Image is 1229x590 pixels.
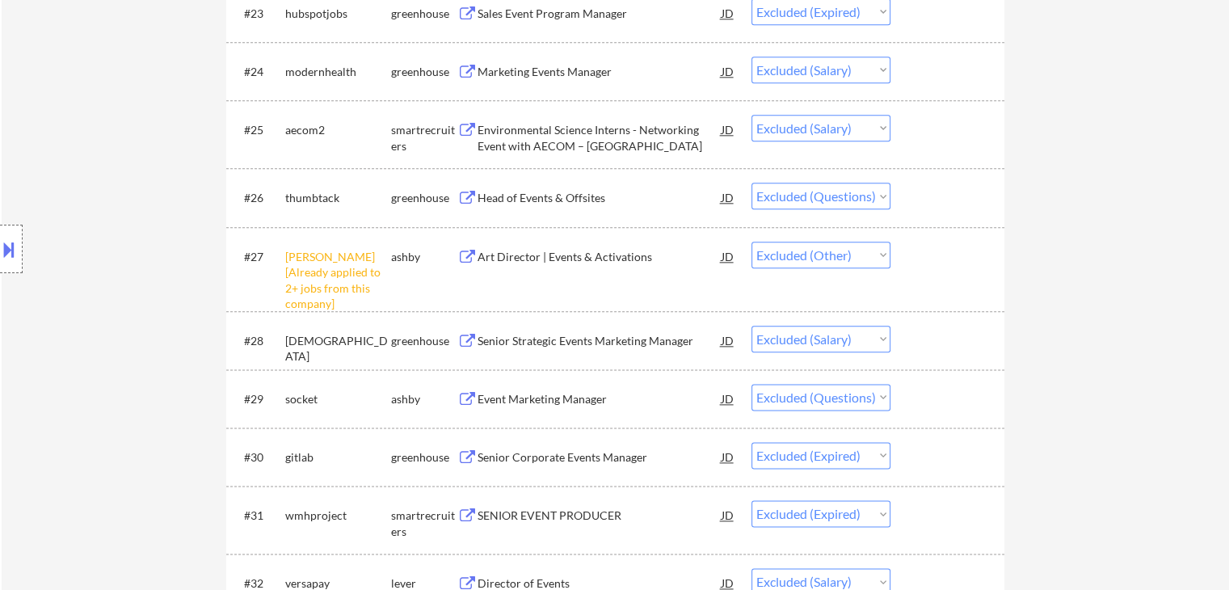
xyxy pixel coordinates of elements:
div: #23 [244,6,272,22]
div: modernhealth [285,64,391,80]
div: greenhouse [391,6,457,22]
div: socket [285,391,391,407]
div: JD [720,326,736,355]
div: smartrecruiters [391,122,457,154]
div: #30 [244,449,272,466]
div: JD [720,500,736,529]
div: thumbtack [285,190,391,206]
div: Senior Strategic Events Marketing Manager [478,333,722,349]
div: gitlab [285,449,391,466]
div: Marketing Events Manager [478,64,722,80]
div: smartrecruiters [391,508,457,539]
div: aecom2 [285,122,391,138]
div: ashby [391,391,457,407]
div: [PERSON_NAME] [Already applied to 2+ jobs from this company] [285,249,391,312]
div: #31 [244,508,272,524]
div: greenhouse [391,190,457,206]
div: JD [720,242,736,271]
div: Sales Event Program Manager [478,6,722,22]
div: #24 [244,64,272,80]
div: JD [720,442,736,471]
div: Head of Events & Offsites [478,190,722,206]
div: [DEMOGRAPHIC_DATA] [285,333,391,365]
div: JD [720,384,736,413]
div: SENIOR EVENT PRODUCER [478,508,722,524]
div: Event Marketing Manager [478,391,722,407]
div: greenhouse [391,333,457,349]
div: ashby [391,249,457,265]
div: JD [720,115,736,144]
div: hubspotjobs [285,6,391,22]
div: wmhproject [285,508,391,524]
div: JD [720,57,736,86]
div: JD [720,183,736,212]
div: greenhouse [391,64,457,80]
div: Environmental Science Interns - Networking Event with AECOM – [GEOGRAPHIC_DATA] [478,122,722,154]
div: Senior Corporate Events Manager [478,449,722,466]
div: Art Director | Events & Activations [478,249,722,265]
div: greenhouse [391,449,457,466]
